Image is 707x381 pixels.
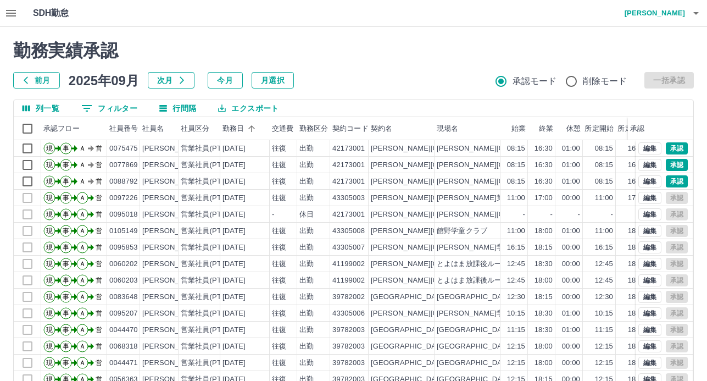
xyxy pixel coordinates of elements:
[562,325,580,335] div: 01:00
[513,75,557,88] span: 承認モード
[562,143,580,154] div: 01:00
[539,117,553,140] div: 終業
[63,293,69,301] text: 事
[437,193,547,203] div: [PERSON_NAME]第一学童クラブ
[332,176,365,187] div: 42173001
[437,292,588,302] div: [GEOGRAPHIC_DATA][GEOGRAPHIC_DATA]
[638,192,661,204] button: 編集
[222,292,246,302] div: [DATE]
[109,325,138,335] div: 0044470
[109,176,138,187] div: 0088792
[96,244,102,251] text: 営
[371,143,506,154] div: [PERSON_NAME][GEOGRAPHIC_DATA]
[63,178,69,185] text: 事
[371,308,506,319] div: [PERSON_NAME][GEOGRAPHIC_DATA]
[583,75,627,88] span: 削除モード
[181,341,238,352] div: 営業社員(PT契約)
[562,226,580,236] div: 01:00
[96,194,102,202] text: 営
[272,275,286,286] div: 往復
[299,176,314,187] div: 出勤
[63,161,69,169] text: 事
[96,161,102,169] text: 営
[79,343,86,350] text: Ａ
[535,242,553,253] div: 18:15
[46,277,53,284] text: 現
[628,193,646,203] div: 17:00
[220,117,270,140] div: 勤務日
[507,275,525,286] div: 12:45
[142,176,202,187] div: [PERSON_NAME]
[148,72,194,89] button: 次月
[535,160,553,170] div: 16:30
[507,259,525,269] div: 12:45
[46,326,53,334] text: 現
[142,259,202,269] div: [PERSON_NAME]
[63,260,69,268] text: 事
[252,72,294,89] button: 月選択
[272,117,293,140] div: 交通費
[79,178,86,185] text: Ａ
[535,275,553,286] div: 18:00
[562,275,580,286] div: 00:00
[63,145,69,152] text: 事
[562,292,580,302] div: 00:00
[566,117,581,140] div: 休憩
[109,358,138,368] div: 0044471
[595,292,613,302] div: 12:30
[13,40,694,61] h2: 勤務実績承認
[222,358,246,368] div: [DATE]
[638,291,661,303] button: 編集
[638,208,661,220] button: 編集
[109,242,138,253] div: 0095853
[142,292,202,302] div: [PERSON_NAME]
[666,142,688,154] button: 承認
[14,100,68,117] button: 列選択
[437,209,630,220] div: [PERSON_NAME][GEOGRAPHIC_DATA]総務事務センター
[638,225,661,237] button: 編集
[500,117,528,140] div: 始業
[628,308,646,319] div: 18:30
[562,176,580,187] div: 01:00
[628,242,646,253] div: 18:15
[181,143,238,154] div: 営業社員(PT契約)
[437,117,458,140] div: 現場名
[272,259,286,269] div: 往復
[617,117,647,140] div: 所定終業
[507,193,525,203] div: 11:00
[611,209,613,220] div: -
[181,117,210,140] div: 社員区分
[151,100,205,117] button: 行間隔
[595,143,613,154] div: 08:15
[142,308,202,319] div: [PERSON_NAME]
[222,308,246,319] div: [DATE]
[535,325,553,335] div: 18:30
[535,176,553,187] div: 16:30
[46,343,53,350] text: 現
[507,242,525,253] div: 16:15
[371,259,506,269] div: [PERSON_NAME][GEOGRAPHIC_DATA]
[79,244,86,251] text: Ａ
[181,259,238,269] div: 営業社員(PT契約)
[79,326,86,334] text: Ａ
[272,193,286,203] div: 往復
[437,308,533,319] div: [PERSON_NAME]学童クラブ
[299,341,314,352] div: 出勤
[222,117,244,140] div: 勤務日
[272,143,286,154] div: 往復
[79,260,86,268] text: Ａ
[181,292,238,302] div: 営業社員(PT契約)
[371,242,506,253] div: [PERSON_NAME][GEOGRAPHIC_DATA]
[628,160,646,170] div: 16:30
[142,325,202,335] div: [PERSON_NAME]
[332,242,365,253] div: 43305007
[535,226,553,236] div: 18:00
[46,227,53,235] text: 現
[507,160,525,170] div: 08:15
[222,325,246,335] div: [DATE]
[630,117,644,140] div: 承認
[46,161,53,169] text: 現
[299,209,314,220] div: 休日
[46,211,53,218] text: 現
[96,227,102,235] text: 営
